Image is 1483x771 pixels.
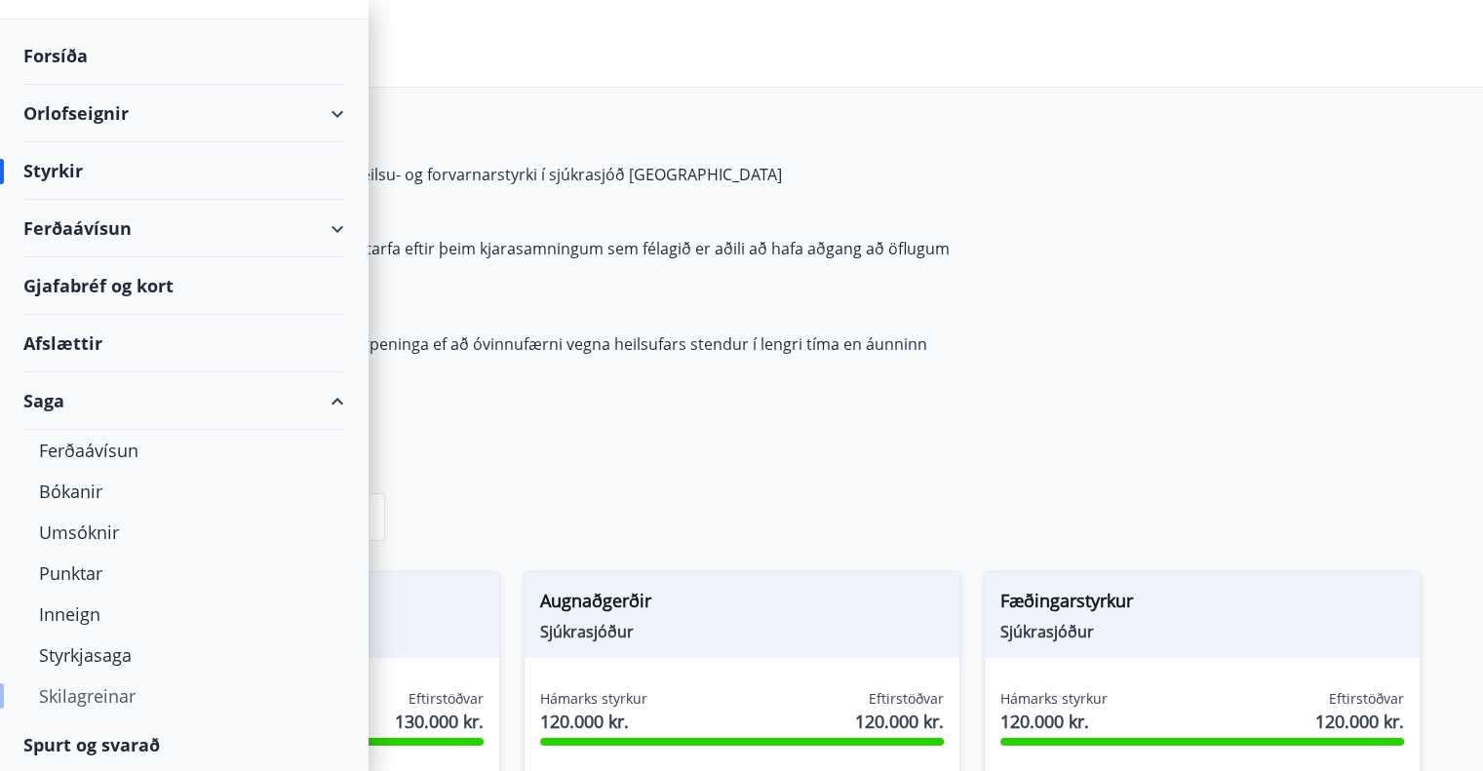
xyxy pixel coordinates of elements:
[855,709,944,734] span: 120.000 kr.
[23,200,344,257] div: Ferðaávísun
[1329,689,1404,709] span: Eftirstöðvar
[39,430,329,471] div: Ferðaávísun
[63,164,984,185] p: Félagsmenn [PERSON_NAME] um ýmsa heilsu- og forvarnarstyrki í sjúkrasjóð [GEOGRAPHIC_DATA]
[540,709,647,734] span: 120.000 kr.
[23,27,344,85] div: Forsíða
[1000,621,1404,642] span: Sjúkrasjóður
[39,512,329,553] div: Umsóknir
[540,588,944,621] span: Augnaðgerðir
[540,621,944,642] span: Sjúkrasjóður
[395,709,484,734] span: 130.000 kr.
[23,257,344,315] div: Gjafabréf og kort
[23,142,344,200] div: Styrkir
[1315,709,1404,734] span: 120.000 kr.
[869,689,944,709] span: Eftirstöðvar
[409,689,484,709] span: Eftirstöðvar
[23,315,344,372] div: Afslættir
[1000,709,1108,734] span: 120.000 kr.
[1000,588,1404,621] span: Fæðingarstyrkur
[1000,689,1108,709] span: Hámarks styrkur
[540,689,647,709] span: Hámarks styrkur
[39,553,329,594] div: Punktar
[39,594,329,635] div: Inneign
[23,85,344,142] div: Orlofseignir
[23,372,344,430] div: Saga
[39,675,329,716] div: Skilagreinar
[39,471,329,512] div: Bókanir
[63,333,984,376] p: Félagsmenn eiga rétt á greiðslu sjúkradagpeninga ef að óvinnufærni vegna heilsufars stendur í len...
[63,238,984,281] p: Félagsmenn í Bárunni, stéttarfélagi sem starfa eftir þeim kjarasamningum sem félagið er aðili að ...
[39,635,329,675] div: Styrkjasaga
